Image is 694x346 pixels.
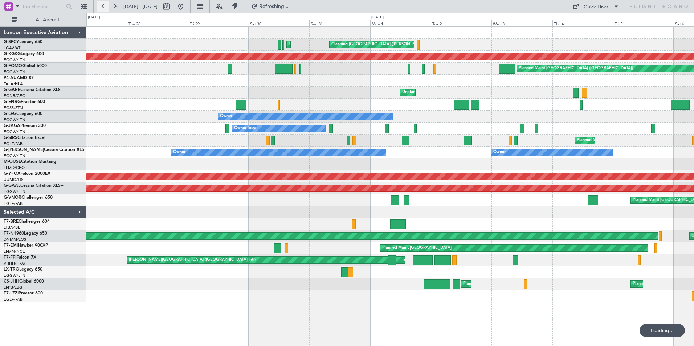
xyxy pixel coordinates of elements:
span: G-JAGA [4,124,20,128]
span: G-VNOR [4,195,21,200]
div: Thu 4 [552,20,613,26]
span: T7-EMI [4,243,18,248]
div: Wed 27 [66,20,127,26]
div: Owner [173,147,185,158]
a: LFPB/LBG [4,285,23,290]
span: G-[PERSON_NAME] [4,148,44,152]
a: G-GAALCessna Citation XLS+ [4,184,64,188]
a: G-SIRSCitation Excel [4,136,45,140]
span: G-SIRS [4,136,17,140]
div: Sat 30 [249,20,309,26]
a: LGAV/ATH [4,45,23,51]
span: P4-AUA [4,76,20,80]
a: LX-TROLegacy 650 [4,267,42,272]
a: T7-BREChallenger 604 [4,219,50,224]
a: M-OUSECitation Mustang [4,160,56,164]
div: Owner [220,111,232,122]
span: T7-BRE [4,219,19,224]
a: T7-N1960Legacy 650 [4,231,47,236]
div: Tue 2 [431,20,491,26]
a: VHHH/HKG [4,261,25,266]
a: EGGW/LTN [4,273,25,278]
span: G-KGKG [4,52,21,56]
a: G-JAGAPhenom 300 [4,124,46,128]
div: Loading... [640,324,685,337]
a: EGGW/LTN [4,189,25,194]
div: Unplanned Maint [PERSON_NAME] [402,87,468,98]
div: Planned Maint [GEOGRAPHIC_DATA] ([GEOGRAPHIC_DATA]) [463,279,577,289]
a: LFMN/NCE [4,249,25,254]
a: EGGW/LTN [4,117,25,123]
span: G-ENRG [4,100,21,104]
a: DNMM/LOS [4,237,26,242]
div: Planned Maint [GEOGRAPHIC_DATA] ([GEOGRAPHIC_DATA]) [519,63,633,74]
a: LTBA/ISL [4,225,20,230]
div: Cleaning [GEOGRAPHIC_DATA] ([PERSON_NAME] Intl) [331,39,434,50]
div: Fri 5 [613,20,674,26]
a: G-YFOXFalcon 2000EX [4,172,50,176]
button: Refreshing... [248,1,291,12]
span: All Aircraft [19,17,77,22]
span: G-YFOX [4,172,20,176]
a: T7-EMIHawker 900XP [4,243,48,248]
input: Trip Number [22,1,64,12]
a: G-GARECessna Citation XLS+ [4,88,64,92]
a: G-LEGCLegacy 600 [4,112,42,116]
div: Sun 31 [309,20,370,26]
span: T7-N1960 [4,231,24,236]
a: G-FOMOGlobal 6000 [4,64,47,68]
div: [PERSON_NAME][GEOGRAPHIC_DATA] ([GEOGRAPHIC_DATA] Intl) [129,255,256,265]
a: G-ENRGPraetor 600 [4,100,45,104]
div: Fri 29 [188,20,249,26]
div: Planned Maint [GEOGRAPHIC_DATA] [382,243,452,254]
span: G-GARE [4,88,20,92]
div: [DATE] [88,15,100,21]
span: [DATE] - [DATE] [123,3,158,10]
a: G-[PERSON_NAME]Cessna Citation XLS [4,148,84,152]
a: FALA/HLA [4,81,23,87]
div: Planned Maint Athens ([PERSON_NAME] Intl) [289,39,372,50]
span: G-LEGC [4,112,19,116]
a: EGGW/LTN [4,57,25,63]
span: G-SPCY [4,40,19,44]
span: Refreshing... [259,4,289,9]
a: G-SPCYLegacy 650 [4,40,42,44]
div: [DATE] [371,15,384,21]
span: G-GAAL [4,184,20,188]
button: Quick Links [569,1,623,12]
div: Owner Ibiza [234,123,256,134]
span: CS-JHH [4,279,19,284]
a: CS-JHHGlobal 6000 [4,279,44,284]
a: EGGW/LTN [4,153,25,158]
a: EGSS/STN [4,105,23,111]
a: EGGW/LTN [4,129,25,135]
a: G-KGKGLegacy 600 [4,52,44,56]
span: M-OUSE [4,160,21,164]
a: EGLF/FAB [4,141,23,147]
div: Quick Links [584,4,608,11]
div: Wed 3 [491,20,552,26]
a: EGGW/LTN [4,69,25,75]
div: Owner [493,147,506,158]
a: G-VNORChallenger 650 [4,195,53,200]
div: Mon 1 [370,20,431,26]
a: EGLF/FAB [4,201,23,206]
a: EGLF/FAB [4,297,23,302]
a: EGNR/CEG [4,93,25,99]
button: All Aircraft [8,14,79,26]
div: Planned Maint [GEOGRAPHIC_DATA] ([GEOGRAPHIC_DATA]) [577,135,691,146]
a: LFMD/CEQ [4,165,25,170]
div: Thu 28 [127,20,188,26]
a: P4-AUAMD-87 [4,76,34,80]
a: T7-LZZIPraetor 600 [4,291,43,296]
span: LX-TRO [4,267,19,272]
span: T7-LZZI [4,291,19,296]
a: UUMO/OSF [4,177,25,182]
span: T7-FFI [4,255,16,260]
a: T7-FFIFalcon 7X [4,255,36,260]
span: G-FOMO [4,64,22,68]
